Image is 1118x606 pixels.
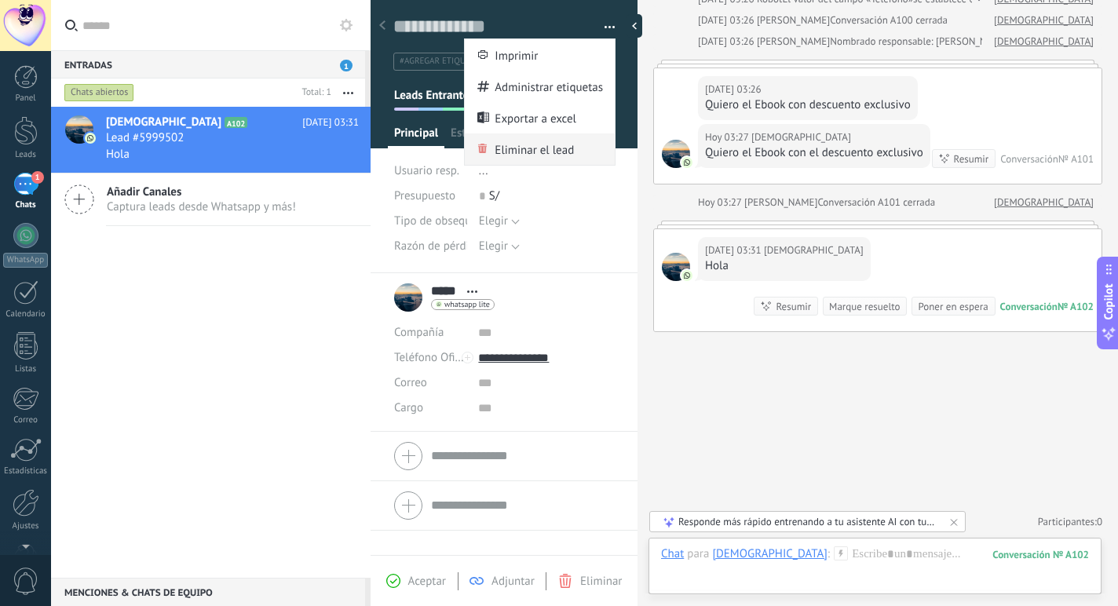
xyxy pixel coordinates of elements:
span: Estadísticas [451,126,510,148]
div: № A101 [1058,152,1094,166]
div: [DATE] 03:26 [698,13,757,28]
div: Listas [3,364,49,374]
button: Más [331,78,365,107]
span: 1 [340,60,353,71]
div: Ajustes [3,521,49,531]
span: 1 [31,171,44,184]
span: Jesús [751,130,851,145]
div: Quiero el Ebook con descuento exclusivo [705,97,911,113]
div: Resumir [776,299,811,314]
a: [DEMOGRAPHIC_DATA] [994,13,1094,28]
div: № A102 [1058,300,1094,313]
div: Conversación [1000,152,1058,166]
a: [DEMOGRAPHIC_DATA] [994,195,1094,210]
div: Calendario [3,309,49,319]
span: Teléfono Oficina [394,350,476,365]
button: Teléfono Oficina [394,345,466,370]
span: Jesús [662,253,690,281]
span: Elegir [479,239,508,254]
div: Hola [705,258,864,274]
span: #agregar etiquetas [400,56,484,67]
span: Jesús [764,243,864,258]
div: Total: 1 [296,85,331,100]
div: Panel [3,93,49,104]
div: Leads [3,150,49,160]
span: ... [479,163,488,178]
div: WhatsApp [3,253,48,268]
span: Captura leads desde Whatsapp y más! [107,199,296,214]
span: Tipo de obsequio [394,215,480,227]
button: Correo [394,370,427,395]
span: [DEMOGRAPHIC_DATA] [106,115,221,130]
button: Elegir [479,209,520,234]
span: 0 [1097,515,1102,528]
span: Eliminar el lead [495,133,574,165]
span: Eliminar [580,574,622,589]
div: Chats [3,200,49,210]
img: com.amocrm.amocrmwa.svg [681,270,692,281]
div: Menciones & Chats de equipo [51,578,365,606]
div: Nombrado responsable: [PERSON_NAME] [698,34,1009,49]
span: Adjuntar [491,574,535,589]
div: Conversación A101 cerrada [817,195,935,210]
span: Administrar etiquetas [495,71,603,102]
span: : [828,546,830,562]
span: Exportar a excel [495,102,576,133]
div: Usuario resp. [394,159,467,184]
a: Participantes:0 [1038,515,1102,528]
span: Elegir [479,214,508,228]
span: Añadir Canales [107,184,296,199]
img: com.amocrm.amocrmwa.svg [681,157,692,168]
span: Copilot [1101,284,1116,320]
div: Jesús [712,546,827,560]
div: Cargo [394,395,466,420]
div: Conversación A100 cerrada [830,13,948,28]
div: Hoy 03:27 [698,195,744,210]
span: Jhan Rods [757,13,830,27]
span: Aceptar [408,574,446,589]
span: Jesús [662,140,690,168]
span: Correo [394,375,427,390]
div: Chats abiertos [64,83,134,102]
span: para [687,546,709,562]
div: Marque resuelto [829,299,900,314]
span: Presupuesto [394,188,455,203]
div: Razón de pérdida [394,234,467,259]
span: [DATE] 03:31 [302,115,359,130]
div: Poner en espera [918,299,988,314]
div: Presupuesto [394,184,467,209]
div: [DATE] 03:31 [705,243,764,258]
span: S/ [489,188,499,203]
img: icon [85,133,96,144]
div: Quiero el Ebook con el descuento exclusivo [705,145,923,161]
div: Estadísticas [3,466,49,476]
span: Cargo [394,402,423,414]
button: Elegir [479,234,520,259]
span: Jhan Rods [757,35,830,48]
div: Hoy 03:27 [705,130,751,145]
div: Ocultar [627,14,642,38]
span: Razón de pérdida [394,240,481,252]
span: A102 [225,117,247,128]
div: 102 [992,548,1089,561]
div: Resumir [954,151,989,166]
span: whatsapp lite [444,301,490,308]
div: Entradas [51,50,365,78]
a: avataricon[DEMOGRAPHIC_DATA]A102[DATE] 03:31Lead #5999502Hola [51,107,371,173]
span: Imprimir [495,39,538,71]
span: Principal [394,126,438,148]
div: [DATE] 03:26 [705,82,764,97]
a: [DEMOGRAPHIC_DATA] [994,34,1094,49]
span: Lead #5999502 [106,130,184,146]
div: Conversación [1000,300,1058,313]
div: Responde más rápido entrenando a tu asistente AI con tus fuentes de datos [678,515,938,528]
span: Hola [106,147,130,162]
div: Compañía [394,319,466,345]
span: Jhan Rods [744,195,817,209]
div: Correo [3,415,49,425]
a: Exportar a excel [465,102,615,133]
div: [DATE] 03:26 [698,34,757,49]
span: Usuario resp. [394,163,459,178]
div: Tipo de obsequio [394,209,467,234]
